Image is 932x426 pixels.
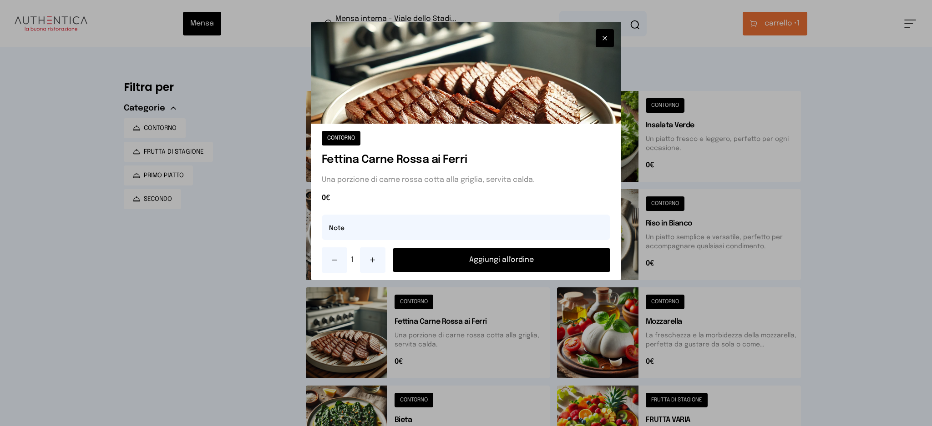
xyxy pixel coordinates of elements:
h1: Fettina Carne Rossa ai Ferri [322,153,611,167]
button: CONTORNO [322,131,360,145]
img: Fettina Carne Rossa ai Ferri [311,22,622,124]
button: Aggiungi all'ordine [393,248,611,272]
p: Una porzione di carne rossa cotta alla griglia, servita calda. [322,175,611,185]
span: 1 [351,255,356,266]
span: 0€ [322,193,611,204]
